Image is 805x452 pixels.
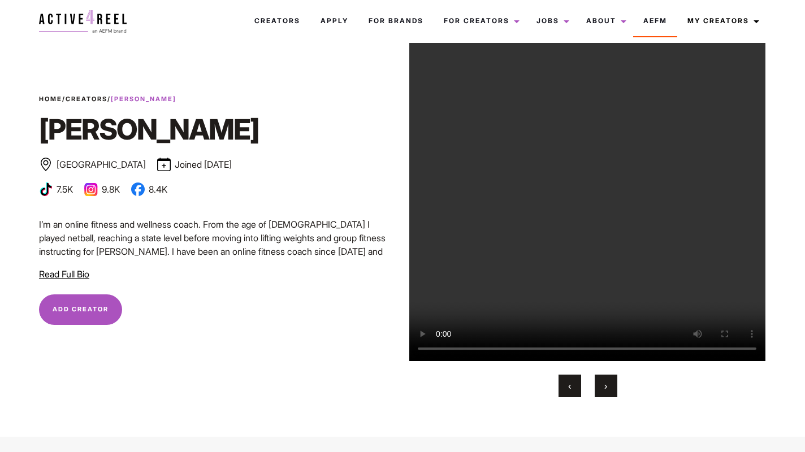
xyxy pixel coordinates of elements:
span: Read Full Bio [39,268,89,280]
img: Facebook icon [131,182,145,196]
span: Previous [568,380,571,392]
a: For Brands [358,6,434,36]
li: Joined [DATE] [157,158,232,171]
li: 9.8K [84,182,120,196]
strong: [PERSON_NAME] [111,95,176,103]
a: For Creators [434,6,526,36]
button: Add Creator [39,294,122,325]
a: Home [39,95,62,103]
video: Your browser does not support the video tag. [409,22,765,361]
a: Creators [244,6,310,36]
a: My Creators [677,6,766,36]
span: Add Creator [53,305,109,313]
img: Location pin icon [39,158,53,171]
a: Apply [310,6,358,36]
img: a4r-logo.svg [39,10,127,33]
button: Read Full Bio [39,267,89,281]
p: I’m an online fitness and wellness coach. From the age of [DEMOGRAPHIC_DATA] I played netball, re... [39,218,396,285]
li: [GEOGRAPHIC_DATA] [39,158,146,171]
a: AEFM [633,6,677,36]
img: Calendar icon [157,158,171,171]
a: About [576,6,633,36]
img: Instagram icon [84,182,98,196]
h1: [PERSON_NAME] [39,112,396,146]
span: / / [39,94,176,104]
li: 7.5K [39,182,73,196]
li: 8.4K [131,182,167,196]
a: Creators [66,95,107,103]
img: Tiktok icon [39,182,53,196]
span: Next [604,380,607,392]
a: Jobs [526,6,576,36]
